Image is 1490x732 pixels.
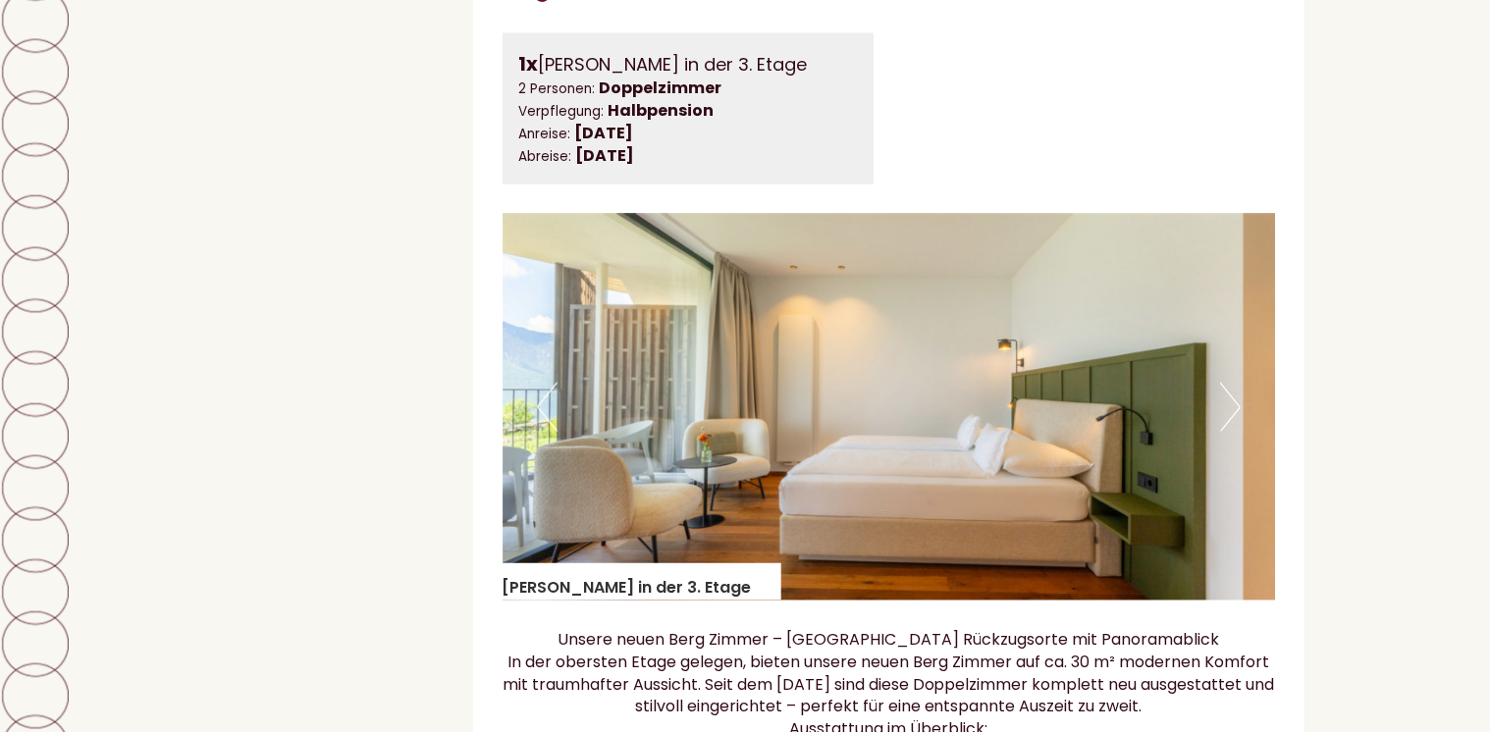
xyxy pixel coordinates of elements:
[644,511,773,551] button: Senden
[29,99,341,113] small: 19:30
[1220,383,1241,432] button: Next
[600,77,722,99] b: Doppelzimmer
[609,99,715,122] b: Halbpension
[519,50,539,78] b: 1x
[337,15,438,47] div: Dienstag
[503,563,781,601] div: [PERSON_NAME] in der 3. Etage
[15,57,350,117] div: Guten Tag, wie können wir Ihnen helfen?
[576,144,635,167] b: [DATE]
[519,79,596,98] small: 2 Personen:
[503,214,1276,601] img: image
[519,102,605,121] small: Verpflegung:
[575,122,634,144] b: [DATE]
[519,125,571,143] small: Anreise:
[29,61,341,77] div: Hotel Tenz
[519,147,572,166] small: Abreise:
[537,383,558,432] button: Previous
[519,50,858,78] div: [PERSON_NAME] in der 3. Etage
